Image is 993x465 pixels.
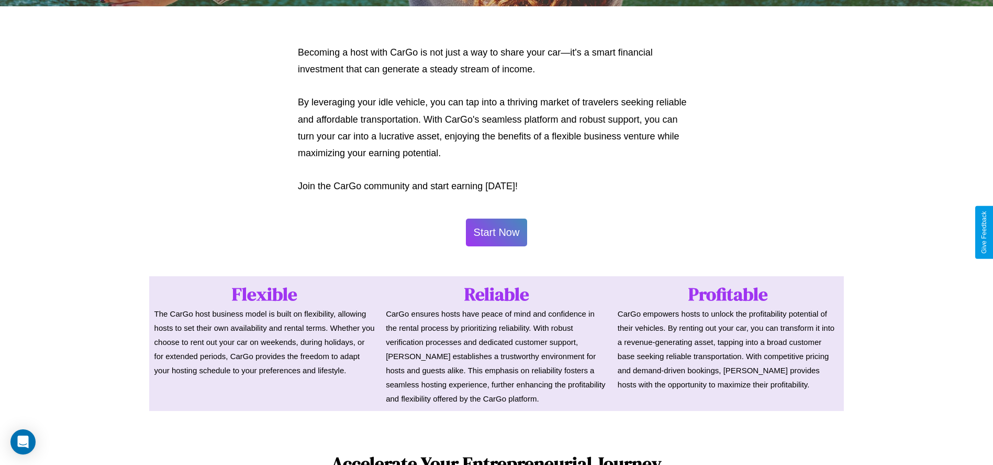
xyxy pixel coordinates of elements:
p: By leveraging your idle vehicle, you can tap into a thriving market of travelers seeking reliable... [298,94,695,162]
p: Join the CarGo community and start earning [DATE]! [298,178,695,194]
p: Becoming a host with CarGo is not just a way to share your car—it's a smart financial investment ... [298,44,695,78]
div: Give Feedback [980,211,988,254]
h1: Flexible [154,282,376,307]
div: Open Intercom Messenger [10,429,36,455]
h1: Reliable [386,282,607,307]
p: CarGo empowers hosts to unlock the profitability potential of their vehicles. By renting out your... [618,307,839,392]
p: The CarGo host business model is built on flexibility, allowing hosts to set their own availabili... [154,307,376,377]
button: Start Now [466,219,528,246]
h1: Profitable [618,282,839,307]
p: CarGo ensures hosts have peace of mind and confidence in the rental process by prioritizing relia... [386,307,607,406]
